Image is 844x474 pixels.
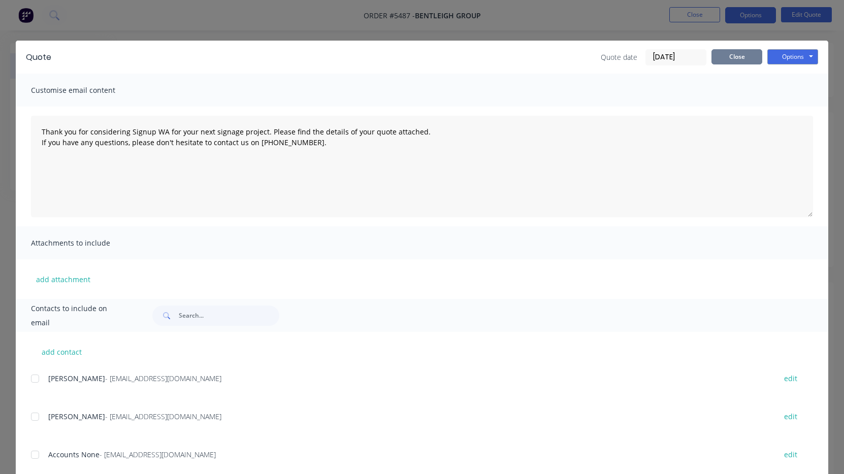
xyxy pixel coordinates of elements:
[778,371,803,385] button: edit
[48,374,105,383] span: [PERSON_NAME]
[105,412,221,421] span: - [EMAIL_ADDRESS][DOMAIN_NAME]
[778,410,803,423] button: edit
[31,83,143,97] span: Customise email content
[31,301,127,330] span: Contacts to include on email
[601,52,637,62] span: Quote date
[26,51,51,63] div: Quote
[179,306,279,326] input: Search...
[31,344,92,359] button: add contact
[778,448,803,461] button: edit
[31,236,143,250] span: Attachments to include
[31,272,95,287] button: add attachment
[767,49,818,64] button: Options
[100,450,216,459] span: - [EMAIL_ADDRESS][DOMAIN_NAME]
[31,116,813,217] textarea: Thank you for considering Signup WA for your next signage project. Please find the details of you...
[711,49,762,64] button: Close
[105,374,221,383] span: - [EMAIL_ADDRESS][DOMAIN_NAME]
[48,412,105,421] span: [PERSON_NAME]
[48,450,100,459] span: Accounts None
